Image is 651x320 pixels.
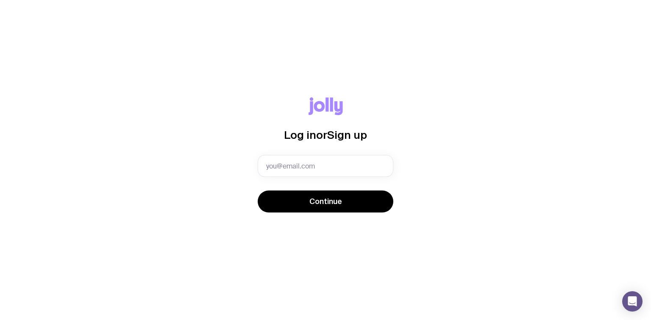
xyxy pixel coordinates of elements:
button: Continue [258,190,393,212]
span: Continue [309,196,342,207]
span: or [316,129,327,141]
span: Log in [284,129,316,141]
div: Open Intercom Messenger [622,291,643,312]
span: Sign up [327,129,367,141]
input: you@email.com [258,155,393,177]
